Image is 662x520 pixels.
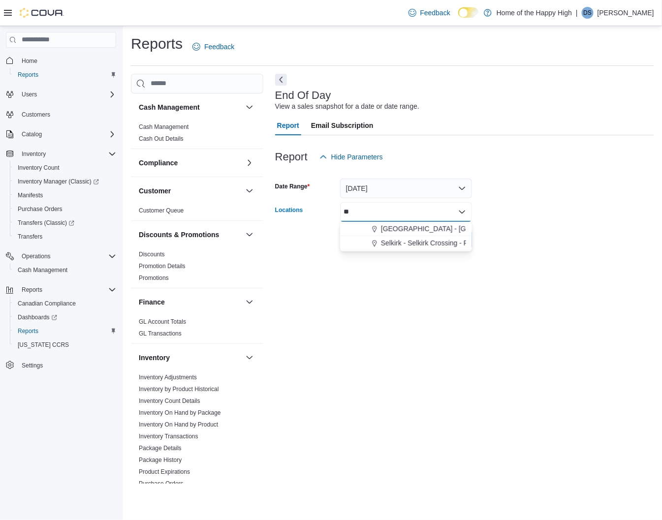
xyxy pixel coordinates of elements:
button: Transfers [10,230,120,244]
span: Dashboards [14,311,116,323]
a: Cash Out Details [139,135,184,142]
span: Purchase Orders [18,205,63,213]
h3: Inventory [139,353,170,363]
span: Inventory Count [18,164,60,172]
button: Discounts & Promotions [139,230,242,240]
span: Manifests [14,189,116,201]
a: Customer Queue [139,207,184,214]
a: Inventory Adjustments [139,374,197,381]
span: Washington CCRS [14,339,116,351]
a: Inventory by Product Historical [139,386,219,393]
span: Promotion Details [139,262,186,270]
p: Home of the Happy High [497,7,572,19]
button: Cash Management [244,101,255,113]
button: [DATE] [340,179,472,198]
button: Users [2,88,120,101]
span: Inventory Count Details [139,397,200,405]
a: Transfers [14,231,46,243]
span: Canadian Compliance [14,298,116,309]
button: Selkirk - Selkirk Crossing - Fire & Flower [340,236,472,250]
label: Locations [275,206,303,214]
span: Inventory Manager (Classic) [18,178,99,185]
a: Manifests [14,189,47,201]
a: Reports [14,325,42,337]
a: Feedback [189,37,238,57]
div: Cash Management [131,121,263,149]
span: Operations [22,252,51,260]
button: Operations [18,250,55,262]
span: Inventory [22,150,46,158]
span: Inventory On Hand by Product [139,421,218,428]
h3: Finance [139,297,165,307]
span: Reports [14,69,116,81]
span: Manifests [18,191,43,199]
button: Next [275,74,287,86]
button: Hide Parameters [315,147,387,167]
span: Settings [18,359,116,371]
h3: Report [275,151,308,163]
a: Promotion Details [139,263,186,270]
a: Product Expirations [139,468,190,475]
a: Feedback [405,3,454,23]
button: Manifests [10,188,120,202]
div: Finance [131,316,263,343]
span: Settings [22,362,43,369]
input: Dark Mode [458,7,479,18]
span: [GEOGRAPHIC_DATA] - [GEOGRAPHIC_DATA] - Fire & Flower [381,224,578,234]
span: Product Expirations [139,468,190,476]
span: Report [277,116,299,135]
button: Catalog [2,127,120,141]
button: Reports [2,283,120,297]
button: Inventory Count [10,161,120,175]
span: Customer Queue [139,207,184,214]
button: Canadian Compliance [10,297,120,310]
a: [US_STATE] CCRS [14,339,73,351]
span: Reports [22,286,42,294]
span: Customers [22,111,50,119]
span: Operations [18,250,116,262]
span: Inventory Count [14,162,116,174]
span: Home [18,55,116,67]
a: Dashboards [10,310,120,324]
span: Inventory Transactions [139,432,198,440]
p: | [576,7,578,19]
button: [GEOGRAPHIC_DATA] - [GEOGRAPHIC_DATA] - Fire & Flower [340,222,472,236]
img: Cova [20,8,64,18]
a: Settings [18,360,47,371]
a: Transfers (Classic) [10,216,120,230]
span: [US_STATE] CCRS [18,341,69,349]
a: Inventory On Hand by Product [139,421,218,428]
span: Cash Management [14,264,116,276]
span: Inventory by Product Historical [139,385,219,393]
div: Dean Sellar [582,7,594,19]
span: Transfers [14,231,116,243]
p: [PERSON_NAME] [598,7,654,19]
a: Inventory On Hand by Package [139,409,221,416]
span: Cash Management [18,266,67,274]
h3: End Of Day [275,90,331,101]
button: Compliance [139,158,242,168]
h3: Discounts & Promotions [139,230,219,240]
span: Feedback [420,8,450,18]
span: Discounts [139,250,165,258]
a: Purchase Orders [14,203,66,215]
span: Customers [18,108,116,121]
a: Cash Management [139,123,189,130]
span: Package History [139,456,182,464]
a: Package History [139,457,182,463]
a: Package Details [139,445,182,452]
button: Customer [139,186,242,196]
button: Customers [2,107,120,122]
h3: Cash Management [139,102,200,112]
span: Email Subscription [311,116,374,135]
span: Reports [14,325,116,337]
a: Reports [14,69,42,81]
h1: Reports [131,34,183,54]
div: View a sales snapshot for a date or date range. [275,101,419,112]
h3: Compliance [139,158,178,168]
span: GL Transactions [139,330,182,337]
div: Choose from the following options [340,222,472,250]
button: Inventory [139,353,242,363]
